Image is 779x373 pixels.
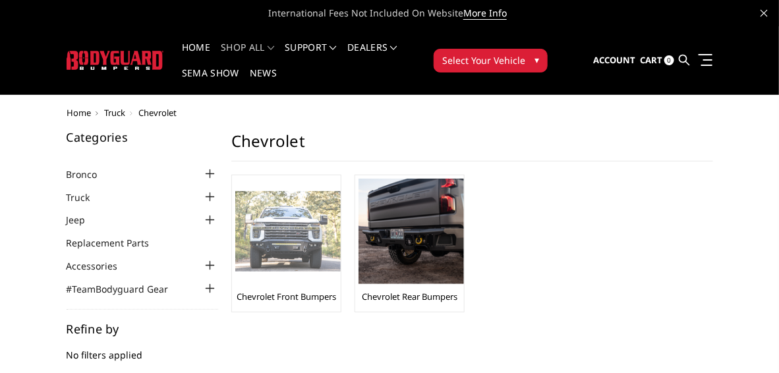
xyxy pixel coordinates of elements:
a: Home [182,43,210,69]
span: 0 [664,55,674,65]
a: Chevrolet Rear Bumpers [362,291,457,302]
a: shop all [221,43,274,69]
a: #TeamBodyguard Gear [67,282,185,296]
span: Account [593,54,635,66]
span: Select Your Vehicle [442,53,525,67]
h5: Refine by [67,323,218,335]
a: Home [67,107,91,119]
a: Jeep [67,213,102,227]
a: Dealers [347,43,397,69]
a: Truck [67,190,107,204]
a: Bronco [67,167,114,181]
a: Account [593,43,635,78]
a: Accessories [67,259,134,273]
span: ▾ [534,53,539,67]
h1: Chevrolet [231,131,713,161]
button: Select Your Vehicle [434,49,548,72]
h5: Categories [67,131,218,143]
a: Truck [104,107,125,119]
a: More Info [463,7,507,20]
img: BODYGUARD BUMPERS [67,51,163,70]
a: Replacement Parts [67,236,166,250]
a: News [250,69,277,94]
span: Cart [640,54,662,66]
a: SEMA Show [182,69,239,94]
a: Support [285,43,337,69]
span: Chevrolet [138,107,177,119]
a: Chevrolet Front Bumpers [237,291,336,302]
a: Cart 0 [640,43,674,78]
iframe: Chat Widget [713,310,779,373]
